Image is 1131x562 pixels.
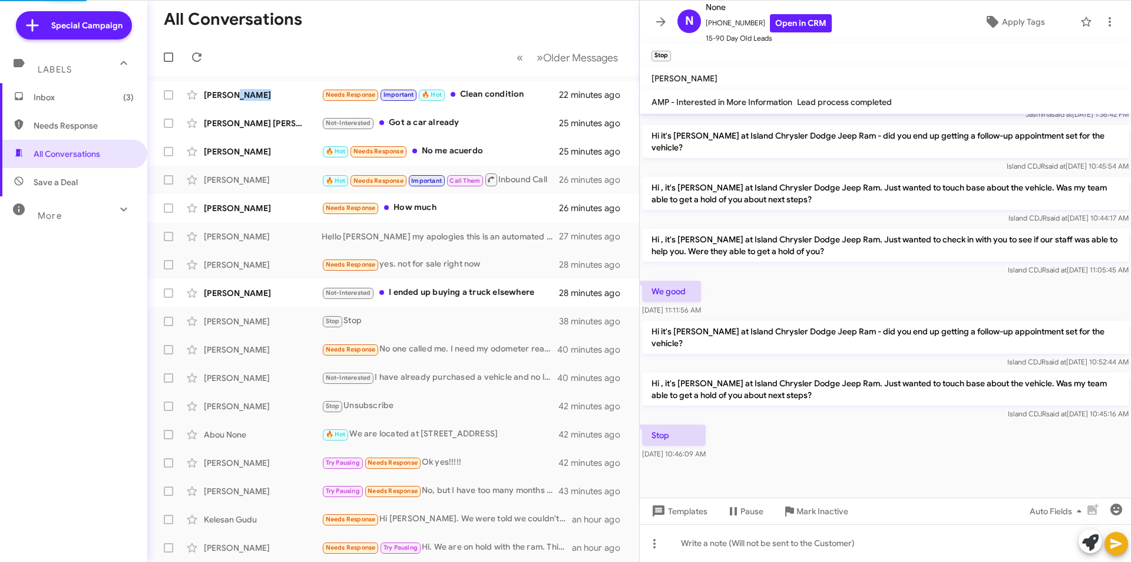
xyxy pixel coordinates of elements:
[642,281,701,302] p: We good
[652,73,717,84] span: [PERSON_NAME]
[322,399,559,413] div: Unsubscribe
[572,542,630,554] div: an hour ago
[204,202,322,214] div: [PERSON_NAME]
[1026,110,1129,119] span: Jasmina [DATE] 1:36:42 PM
[204,429,322,441] div: Abou None
[740,501,763,522] span: Pause
[572,514,630,525] div: an hour ago
[322,456,559,469] div: Ok yes!!!!!
[34,176,78,188] span: Save a Deal
[642,177,1129,210] p: Hi , it's [PERSON_NAME] at Island Chrysler Dodge Jeep Ram. Just wanted to touch base about the ve...
[326,91,376,98] span: Needs Response
[1047,213,1067,222] span: said at
[1046,265,1067,274] span: said at
[326,459,360,466] span: Try Pausing
[383,91,414,98] span: Important
[543,51,618,64] span: Older Messages
[326,204,376,212] span: Needs Response
[1020,501,1096,522] button: Auto Fields
[204,514,322,525] div: Kelesan Gudu
[326,119,371,127] span: Not-Interested
[652,51,671,61] small: Stop
[326,402,340,410] span: Stop
[353,147,404,155] span: Needs Response
[322,201,559,215] div: How much
[51,19,123,31] span: Special Campaign
[204,117,322,129] div: [PERSON_NAME] [PERSON_NAME]
[559,485,630,497] div: 43 minutes ago
[559,400,630,412] div: 42 minutes ago
[322,88,559,101] div: Clean condition
[537,50,543,65] span: »
[322,428,559,441] div: We are located at [STREET_ADDRESS]
[322,258,559,271] div: yes. not for sale right now
[322,314,559,328] div: Stop
[38,211,62,221] span: More
[353,177,404,185] span: Needs Response
[326,487,360,495] span: Try Pausing
[322,343,559,356] div: No one called me. I need my odometer reading 🙏🏼 please
[322,172,559,187] div: Inbound Call
[204,89,322,101] div: [PERSON_NAME]
[449,177,480,185] span: Call Them
[685,12,694,31] span: N
[517,50,523,65] span: «
[773,501,858,522] button: Mark Inactive
[559,89,630,101] div: 22 minutes ago
[326,430,346,438] span: 🔥 Hot
[1007,162,1129,170] span: Island CDJR [DATE] 10:45:54 AM
[1002,11,1045,32] span: Apply Tags
[164,10,302,29] h1: All Conversations
[559,146,630,157] div: 25 minutes ago
[796,501,848,522] span: Mark Inactive
[1007,357,1129,366] span: Island CDJR [DATE] 10:52:44 AM
[1030,501,1086,522] span: Auto Fields
[326,544,376,551] span: Needs Response
[652,97,792,107] span: AMP - Interested in More Information
[954,11,1074,32] button: Apply Tags
[204,485,322,497] div: [PERSON_NAME]
[322,541,572,554] div: Hi. We are on hold with the ram. This was for my fire dept and we had to put the purchase on hold...
[368,487,418,495] span: Needs Response
[368,459,418,466] span: Needs Response
[204,344,322,356] div: [PERSON_NAME]
[326,177,346,185] span: 🔥 Hot
[34,148,100,160] span: All Conversations
[1008,409,1129,418] span: Island CDJR [DATE] 10:45:16 AM
[204,400,322,412] div: [PERSON_NAME]
[204,457,322,469] div: [PERSON_NAME]
[322,371,559,384] div: I have already purchased a vehicle and no longer am looking. Thank you.
[1046,409,1067,418] span: said at
[422,91,442,98] span: 🔥 Hot
[326,374,371,382] span: Not-Interested
[383,544,418,551] span: Try Pausing
[642,425,706,446] p: Stop
[640,501,717,522] button: Templates
[204,372,322,384] div: [PERSON_NAME]
[16,11,132,40] a: Special Campaign
[38,64,72,75] span: Labels
[322,286,559,300] div: I ended up buying a truck elsewhere
[559,315,630,327] div: 38 minutes ago
[642,321,1129,354] p: Hi it's [PERSON_NAME] at Island Chrysler Dodge Jeep Ram - did you end up getting a follow-up appo...
[797,97,892,107] span: Lead process completed
[326,515,376,523] span: Needs Response
[717,501,773,522] button: Pause
[326,147,346,155] span: 🔥 Hot
[34,91,134,103] span: Inbox
[642,125,1129,158] p: Hi it's [PERSON_NAME] at Island Chrysler Dodge Jeep Ram - did you end up getting a follow-up appo...
[642,229,1129,262] p: Hi , it's [PERSON_NAME] at Island Chrysler Dodge Jeep Ram. Just wanted to check in with you to se...
[530,45,625,70] button: Next
[204,231,322,242] div: [PERSON_NAME]
[642,373,1129,406] p: Hi , it's [PERSON_NAME] at Island Chrysler Dodge Jeep Ram. Just wanted to touch base about the ve...
[204,542,322,554] div: [PERSON_NAME]
[559,344,630,356] div: 40 minutes ago
[322,512,572,526] div: Hi [PERSON_NAME]. We were told we couldn't trade in our vehicle
[642,449,706,458] span: [DATE] 10:46:09 AM
[559,287,630,299] div: 28 minutes ago
[1008,213,1129,222] span: Island CDJR [DATE] 10:44:17 AM
[770,14,832,32] a: Open in CRM
[204,259,322,271] div: [PERSON_NAME]
[510,45,530,70] button: Previous
[204,146,322,157] div: [PERSON_NAME]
